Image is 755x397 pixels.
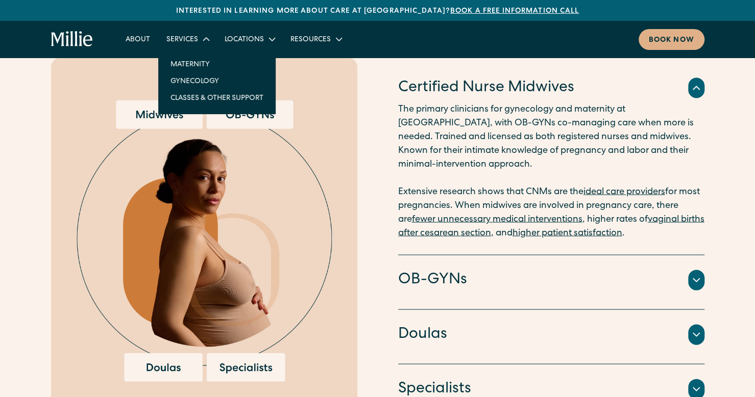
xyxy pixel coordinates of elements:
[51,31,93,47] a: home
[225,35,264,45] div: Locations
[290,35,331,45] div: Resources
[450,8,579,15] a: Book a free information call
[216,31,282,47] div: Locations
[398,324,447,345] h4: Doulas
[639,29,704,50] a: Book now
[166,35,198,45] div: Services
[398,102,704,240] p: The primary clinicians for gynecology and maternity at [GEOGRAPHIC_DATA], with OB-GYNs co-managin...
[398,269,467,290] h4: OB-GYNs
[583,187,665,196] a: ideal care providers
[398,77,574,98] h4: Certified Nurse Midwives
[77,100,332,381] img: Pregnant woman surrounded by options for maternity care providers, including midwives, OB-GYNs, d...
[158,31,216,47] div: Services
[162,56,272,72] a: Maternity
[513,228,622,237] a: higher patient satisfaction
[412,215,582,224] a: fewer unnecessary medical interventions
[117,31,158,47] a: About
[649,35,694,46] div: Book now
[162,89,272,106] a: Classes & Other Support
[162,72,272,89] a: Gynecology
[282,31,349,47] div: Resources
[158,47,276,114] nav: Services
